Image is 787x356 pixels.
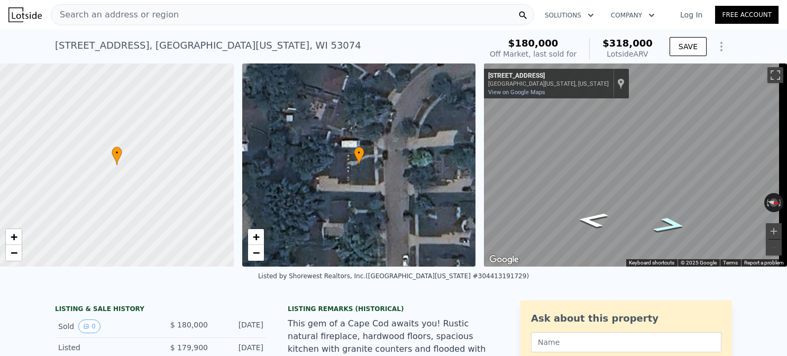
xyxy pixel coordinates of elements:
path: Go North, Summit Dr [639,214,701,237]
div: [DATE] [216,342,263,353]
a: Zoom out [6,245,22,261]
div: [STREET_ADDRESS] , [GEOGRAPHIC_DATA][US_STATE] , WI 53074 [55,38,361,53]
span: Search an address or region [51,8,179,21]
div: • [354,147,364,165]
span: $180,000 [508,38,559,49]
div: Map [484,63,787,267]
div: [STREET_ADDRESS] [488,72,609,80]
a: Zoom in [248,229,264,245]
span: + [11,230,17,243]
span: $ 180,000 [170,321,208,329]
div: Ask about this property [531,311,721,326]
div: [GEOGRAPHIC_DATA][US_STATE], [US_STATE] [488,80,609,87]
span: + [252,230,259,243]
button: Solutions [536,6,602,25]
div: Listed [58,342,152,353]
div: Sold [58,320,152,333]
path: Go South, Summit Dr [564,209,621,231]
div: Listed by Shorewest Realtors, Inc. ([GEOGRAPHIC_DATA][US_STATE] #304413191729) [258,272,529,280]
a: View on Google Maps [488,89,545,96]
span: − [252,246,259,259]
button: SAVE [670,37,707,56]
button: Keyboard shortcuts [629,259,674,267]
div: Off Market, last sold for [490,49,576,59]
input: Name [531,332,721,352]
a: Zoom in [6,229,22,245]
a: Terms [723,260,738,266]
span: • [112,148,122,158]
span: $ 179,900 [170,343,208,352]
img: Google [487,253,521,267]
div: Lotside ARV [602,49,653,59]
a: Open this area in Google Maps (opens a new window) [487,253,521,267]
a: Free Account [715,6,779,24]
div: LISTING & SALE HISTORY [55,305,267,315]
a: Show location on map [617,78,625,89]
button: Toggle fullscreen view [767,67,783,83]
div: Listing Remarks (Historical) [288,305,499,313]
span: $318,000 [602,38,653,49]
button: Rotate clockwise [778,193,784,212]
a: Log In [667,10,715,20]
button: Zoom in [766,223,782,239]
a: Zoom out [248,245,264,261]
button: Company [602,6,663,25]
div: Street View [484,63,787,267]
button: Reset the view [764,197,784,208]
span: • [354,148,364,158]
a: Report a problem [744,260,784,266]
img: Lotside [8,7,42,22]
div: [DATE] [216,320,263,333]
span: © 2025 Google [681,260,717,266]
button: Show Options [711,36,732,57]
div: • [112,147,122,165]
span: − [11,246,17,259]
button: Rotate counterclockwise [764,193,770,212]
button: View historical data [78,320,100,333]
button: Zoom out [766,240,782,255]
